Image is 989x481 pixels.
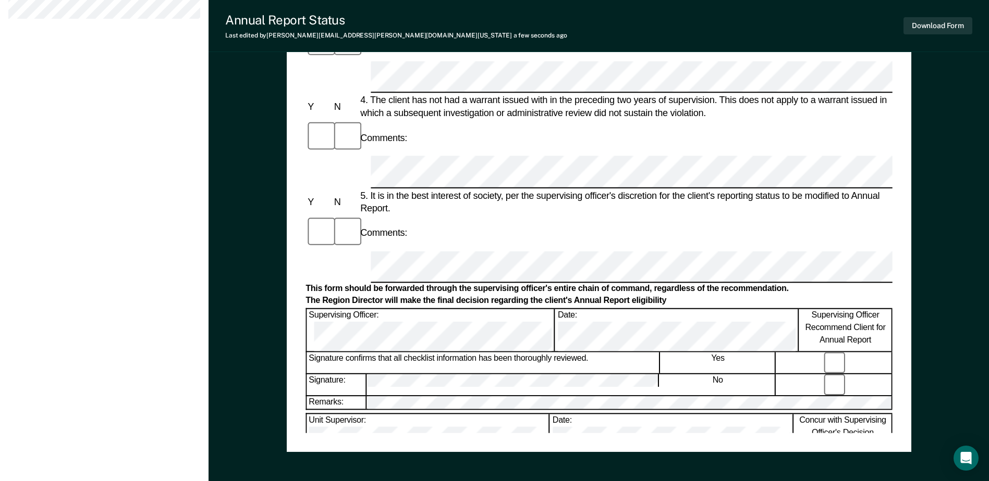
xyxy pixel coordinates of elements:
[551,414,793,457] div: Date:
[306,296,892,307] div: The Region Director will make the final decision regarding the client's Annual Report eligibility
[358,226,409,239] div: Comments:
[225,12,567,28] div: Annual Report Status
[358,94,893,119] div: 4. The client has not had a warrant issued with in the preceding two years of supervision. This d...
[307,397,367,410] div: Remarks:
[306,195,332,208] div: Y
[307,309,555,351] div: Supervising Officer:
[358,189,893,214] div: 5. It is in the best interest of society, per the supervising officer's discretion for the client...
[225,32,567,39] div: Last edited by [PERSON_NAME][EMAIL_ADDRESS][PERSON_NAME][DOMAIN_NAME][US_STATE]
[661,352,776,373] div: Yes
[306,284,892,295] div: This form should be forwarded through the supervising officer's entire chain of command, regardle...
[332,100,358,113] div: N
[903,17,972,34] button: Download Form
[794,414,892,457] div: Concur with Supervising Officer's Decision
[661,374,776,396] div: No
[307,414,549,457] div: Unit Supervisor:
[332,195,358,208] div: N
[954,446,979,471] div: Open Intercom Messenger
[358,132,409,144] div: Comments:
[556,309,798,351] div: Date:
[307,374,366,396] div: Signature:
[306,100,332,113] div: Y
[799,309,892,351] div: Supervising Officer Recommend Client for Annual Report
[514,32,567,39] span: a few seconds ago
[307,352,660,373] div: Signature confirms that all checklist information has been thoroughly reviewed.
